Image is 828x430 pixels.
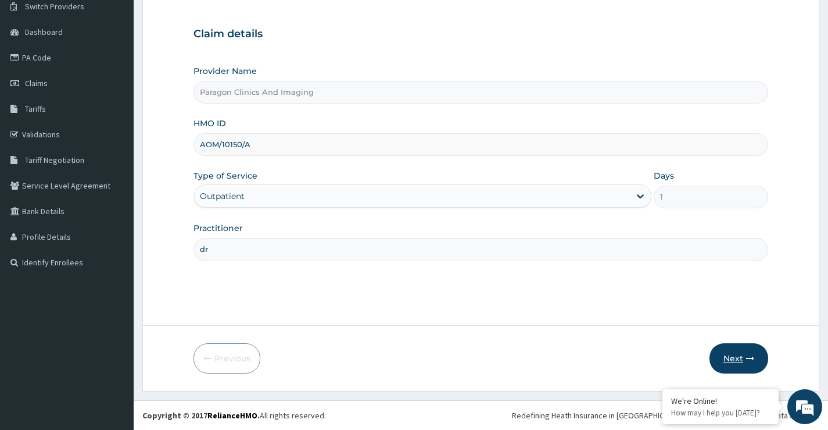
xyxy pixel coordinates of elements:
p: How may I help you today? [671,408,770,418]
button: Next [709,343,768,374]
h3: Claim details [193,28,768,41]
input: Enter HMO ID [193,133,768,156]
label: Type of Service [193,170,257,182]
label: Days [654,170,674,182]
label: Provider Name [193,65,257,77]
label: Practitioner [193,222,243,234]
span: Switch Providers [25,1,84,12]
div: We're Online! [671,396,770,406]
div: Outpatient [200,190,245,202]
label: HMO ID [193,118,226,129]
strong: Copyright © 2017 . [142,410,260,421]
footer: All rights reserved. [134,400,828,430]
div: Redefining Heath Insurance in [GEOGRAPHIC_DATA] using Telemedicine and Data Science! [512,410,819,421]
span: Claims [25,78,48,88]
button: Previous [193,343,260,374]
span: Dashboard [25,27,63,37]
input: Enter Name [193,238,768,261]
span: Tariffs [25,104,46,114]
a: RelianceHMO [207,410,257,421]
span: Tariff Negotiation [25,155,84,165]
